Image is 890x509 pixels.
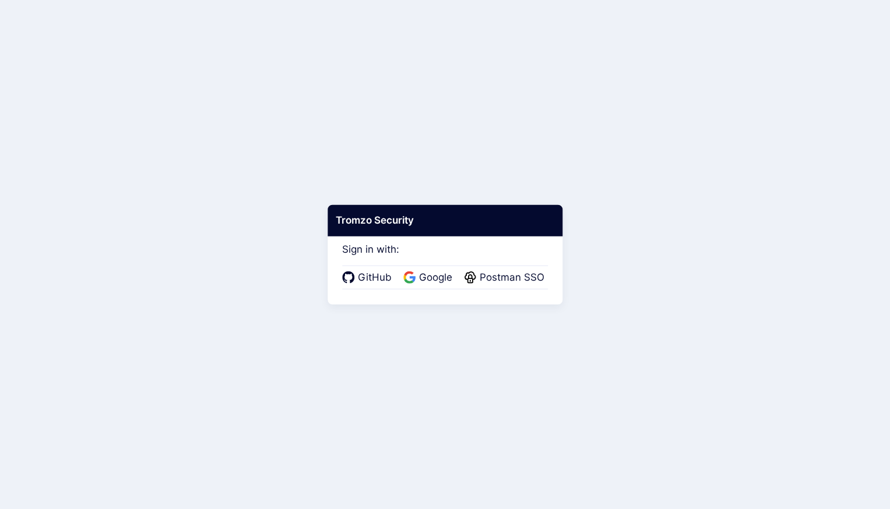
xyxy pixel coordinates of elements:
a: Postman SSO [464,270,548,285]
div: Tromzo Security [328,205,562,236]
a: Google [403,270,456,285]
span: GitHub [354,270,395,285]
span: Postman SSO [476,270,548,285]
div: Sign in with: [342,228,548,289]
span: Google [416,270,456,285]
a: GitHub [342,270,395,285]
